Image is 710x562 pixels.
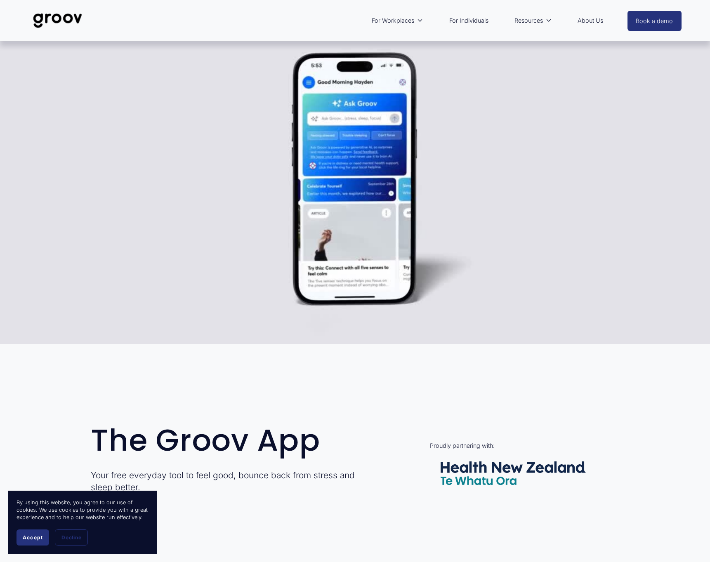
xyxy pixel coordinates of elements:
[91,469,377,493] p: Your free everyday tool to feel good, bounce back from stress and sleep better.
[28,7,87,34] img: Groov | Unlock Human Potential at Work and in Life
[510,11,556,30] a: folder dropdown
[372,15,414,26] span: For Workplaces
[23,534,43,541] span: Accept
[627,11,682,31] a: Book a demo
[368,11,427,30] a: folder dropdown
[573,11,607,30] a: About Us
[55,529,88,546] button: Decline
[91,425,377,456] h1: The Groov App
[514,15,543,26] span: Resources
[61,534,81,541] span: Decline
[8,491,157,554] section: Cookie banner
[445,11,493,30] a: For Individuals
[17,499,149,521] p: By using this website, you agree to our use of cookies. We use cookies to provide you with a grea...
[17,529,49,546] button: Accept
